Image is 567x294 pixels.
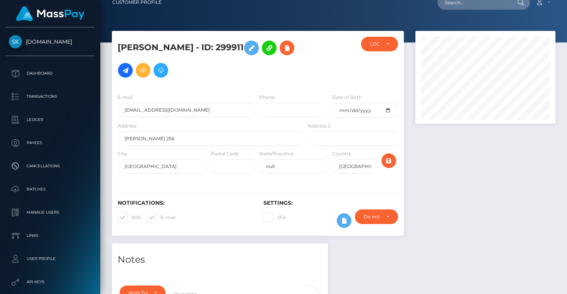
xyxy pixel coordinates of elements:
[118,212,141,223] label: SMS
[6,226,94,245] a: Links
[364,214,380,220] div: Do not require
[9,35,22,48] img: Skin.Land
[118,253,322,267] h4: Notes
[118,94,133,101] label: E-mail
[9,68,91,79] p: Dashboard
[9,114,91,126] p: Ledger
[9,253,91,265] p: User Profile
[9,91,91,102] p: Transactions
[6,249,94,269] a: User Profile
[308,122,331,129] label: Address 2
[118,37,300,82] h5: [PERSON_NAME] - ID: 299911
[9,160,91,172] p: Cancellations
[332,94,362,101] label: Date of Birth
[16,6,84,21] img: MassPay Logo
[9,230,91,241] p: Links
[263,212,286,223] label: 2FA
[9,276,91,288] p: API Keys
[6,180,94,199] a: Batches
[361,37,398,51] button: LOCKED
[118,122,137,129] label: Address
[9,184,91,195] p: Batches
[118,63,133,78] a: Initiate Payout
[370,41,380,47] div: LOCKED
[118,200,252,206] h6: Notifications:
[6,133,94,153] a: Payees
[355,209,398,224] button: Do not require
[6,87,94,106] a: Transactions
[259,94,275,101] label: Phone
[9,207,91,218] p: Manage Users
[9,137,91,149] p: Payees
[332,150,351,157] label: Country
[118,150,127,157] label: City
[259,150,294,157] label: State/Province
[6,203,94,222] a: Manage Users
[6,156,94,176] a: Cancellations
[263,200,398,206] h6: Settings:
[6,64,94,83] a: Dashboard
[211,150,239,157] label: Postal Code
[6,272,94,292] a: API Keys
[6,38,94,45] span: [DOMAIN_NAME]
[147,212,175,223] label: E-mail
[6,110,94,129] a: Ledger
